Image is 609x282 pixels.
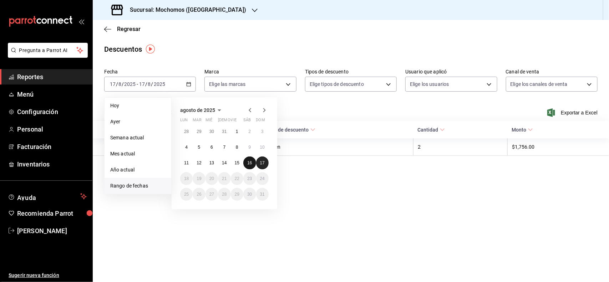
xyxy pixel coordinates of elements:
[310,81,364,88] span: Elige tipos de descuento
[180,118,188,125] abbr: lunes
[193,157,205,169] button: 12 de agosto de 2025
[104,44,142,55] div: Descuentos
[93,138,263,156] th: [PERSON_NAME]
[19,47,77,54] span: Pregunta a Parrot AI
[5,52,88,59] a: Pregunta a Parrot AI
[410,81,449,88] span: Elige los usuarios
[180,107,215,113] span: agosto de 2025
[247,192,252,197] abbr: 30 de agosto de 2025
[116,81,118,87] span: /
[231,125,243,138] button: 1 de agosto de 2025
[260,176,265,181] abbr: 24 de agosto de 2025
[209,129,214,134] abbr: 30 de julio de 2025
[231,157,243,169] button: 15 de agosto de 2025
[209,160,214,165] abbr: 13 de agosto de 2025
[145,81,147,87] span: /
[197,176,201,181] abbr: 19 de agosto de 2025
[506,70,598,75] label: Canal de venta
[118,81,122,87] input: --
[104,26,141,32] button: Regresar
[110,118,166,125] span: Ayer
[256,141,269,154] button: 10 de agosto de 2025
[151,81,153,87] span: /
[205,172,218,185] button: 20 de agosto de 2025
[218,188,230,201] button: 28 de agosto de 2025
[218,172,230,185] button: 21 de agosto de 2025
[17,89,87,99] span: Menú
[243,188,256,201] button: 30 de agosto de 2025
[205,118,212,125] abbr: miércoles
[248,129,251,134] abbr: 2 de agosto de 2025
[243,141,256,154] button: 9 de agosto de 2025
[236,145,238,150] abbr: 8 de agosto de 2025
[508,138,609,156] th: $1,756.00
[209,81,245,88] span: Elige las marcas
[17,159,87,169] span: Inventarios
[180,172,193,185] button: 18 de agosto de 2025
[260,145,265,150] abbr: 10 de agosto de 2025
[198,145,201,150] abbr: 5 de agosto de 2025
[223,145,226,150] abbr: 7 de agosto de 2025
[222,160,227,165] abbr: 14 de agosto de 2025
[218,125,230,138] button: 31 de julio de 2025
[197,192,201,197] abbr: 26 de agosto de 2025
[104,70,196,75] label: Fecha
[205,157,218,169] button: 13 de agosto de 2025
[231,172,243,185] button: 22 de agosto de 2025
[180,141,193,154] button: 4 de agosto de 2025
[180,188,193,201] button: 25 de agosto de 2025
[210,145,213,150] abbr: 6 de agosto de 2025
[405,70,497,75] label: Usuario que aplicó
[260,160,265,165] abbr: 17 de agosto de 2025
[236,129,238,134] abbr: 1 de agosto de 2025
[256,118,265,125] abbr: domingo
[256,172,269,185] button: 24 de agosto de 2025
[180,157,193,169] button: 11 de agosto de 2025
[9,272,87,279] span: Sugerir nueva función
[197,129,201,134] abbr: 29 de julio de 2025
[184,192,189,197] abbr: 25 de agosto de 2025
[231,188,243,201] button: 29 de agosto de 2025
[209,176,214,181] abbr: 20 de agosto de 2025
[235,176,239,181] abbr: 22 de agosto de 2025
[193,118,201,125] abbr: martes
[222,129,227,134] abbr: 31 de julio de 2025
[235,192,239,197] abbr: 29 de agosto de 2025
[243,172,256,185] button: 23 de agosto de 2025
[218,118,260,125] abbr: jueves
[110,150,166,158] span: Mes actual
[243,118,251,125] abbr: sábado
[256,125,269,138] button: 3 de agosto de 2025
[17,192,77,201] span: Ayuda
[193,172,205,185] button: 19 de agosto de 2025
[235,160,239,165] abbr: 15 de agosto de 2025
[17,226,87,236] span: [PERSON_NAME]
[413,138,508,156] th: 2
[261,129,264,134] abbr: 3 de agosto de 2025
[418,127,445,133] span: Cantidad
[193,188,205,201] button: 26 de agosto de 2025
[110,134,166,142] span: Semana actual
[243,125,256,138] button: 2 de agosto de 2025
[231,141,243,154] button: 8 de agosto de 2025
[8,43,88,58] button: Pregunta a Parrot AI
[146,45,155,53] img: Tooltip marker
[122,81,124,87] span: /
[248,145,251,150] abbr: 9 de agosto de 2025
[247,160,252,165] abbr: 16 de agosto de 2025
[153,81,166,87] input: ----
[549,108,598,117] button: Exportar a Excel
[110,166,166,174] span: Año actual
[205,141,218,154] button: 6 de agosto de 2025
[512,127,533,133] span: Monto
[110,182,166,190] span: Rango de fechas
[17,209,87,218] span: Recomienda Parrot
[180,106,224,114] button: agosto de 2025
[17,124,87,134] span: Personal
[184,160,189,165] abbr: 11 de agosto de 2025
[184,176,189,181] abbr: 18 de agosto de 2025
[124,6,246,14] h3: Sucursal: Mochomos ([GEOGRAPHIC_DATA])
[148,81,151,87] input: --
[204,70,296,75] label: Marca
